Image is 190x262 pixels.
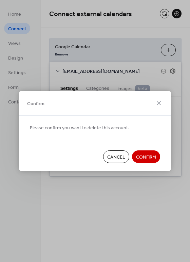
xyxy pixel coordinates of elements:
[107,154,125,161] span: Cancel
[132,150,160,163] button: Confirm
[30,125,129,132] span: Please confirm you want to delete this account.
[27,100,44,107] span: Confirm
[136,154,156,161] span: Confirm
[103,150,129,163] button: Cancel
